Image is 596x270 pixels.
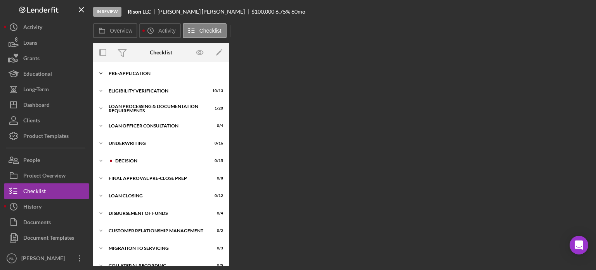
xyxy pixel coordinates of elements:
[150,49,172,56] div: Checklist
[23,128,69,146] div: Product Templates
[4,214,89,230] button: Documents
[4,199,89,214] button: History
[109,246,204,251] div: Migration to Servicing
[4,51,89,66] button: Grants
[109,71,219,76] div: Pre-Application
[23,214,51,232] div: Documents
[209,211,223,216] div: 0 / 4
[158,9,251,15] div: [PERSON_NAME] [PERSON_NAME]
[109,176,204,181] div: Final Approval Pre-Close Prep
[291,9,305,15] div: 60 mo
[109,228,204,233] div: Customer Relationship Management
[183,23,227,38] button: Checklist
[109,124,204,128] div: Loan Officer Consultation
[23,230,74,247] div: Document Templates
[209,193,223,198] div: 0 / 12
[4,19,89,35] button: Activity
[251,8,274,15] span: $100,000
[110,28,132,34] label: Overview
[115,159,204,163] div: Decision
[209,159,223,163] div: 0 / 15
[109,263,204,268] div: Collateral Recording
[199,28,222,34] label: Checklist
[23,51,40,68] div: Grants
[23,152,40,170] div: People
[19,251,70,268] div: [PERSON_NAME]
[4,128,89,144] button: Product Templates
[93,23,137,38] button: Overview
[4,82,89,97] button: Long-Term
[23,19,42,37] div: Activity
[4,251,89,266] button: RL[PERSON_NAME]
[109,141,204,146] div: Underwriting
[4,113,89,128] button: Clients
[4,168,89,183] button: Project Overview
[109,104,204,113] div: Loan Processing & Documentation Requirements
[23,82,49,99] div: Long-Term
[109,193,204,198] div: Loan Closing
[275,9,290,15] div: 6.75 %
[209,124,223,128] div: 0 / 4
[209,89,223,93] div: 10 / 13
[23,113,40,130] div: Clients
[23,35,37,52] div: Loans
[209,176,223,181] div: 0 / 8
[23,183,46,201] div: Checklist
[4,230,89,246] button: Document Templates
[209,106,223,111] div: 1 / 20
[4,66,89,82] button: Educational
[570,236,588,254] div: Open Intercom Messenger
[4,97,89,113] button: Dashboard
[9,256,14,261] text: RL
[23,199,42,216] div: History
[139,23,180,38] button: Activity
[93,7,121,17] div: In Review
[4,152,89,168] button: People
[23,66,52,84] div: Educational
[23,168,66,185] div: Project Overview
[158,28,175,34] label: Activity
[4,183,89,199] button: Checklist
[209,141,223,146] div: 0 / 16
[23,97,50,115] div: Dashboard
[209,263,223,268] div: 0 / 5
[109,211,204,216] div: Disbursement of Funds
[209,246,223,251] div: 0 / 3
[109,89,204,93] div: Eligibility Verification
[4,35,89,51] button: Loans
[128,9,151,15] b: Rison LLC
[209,228,223,233] div: 0 / 2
